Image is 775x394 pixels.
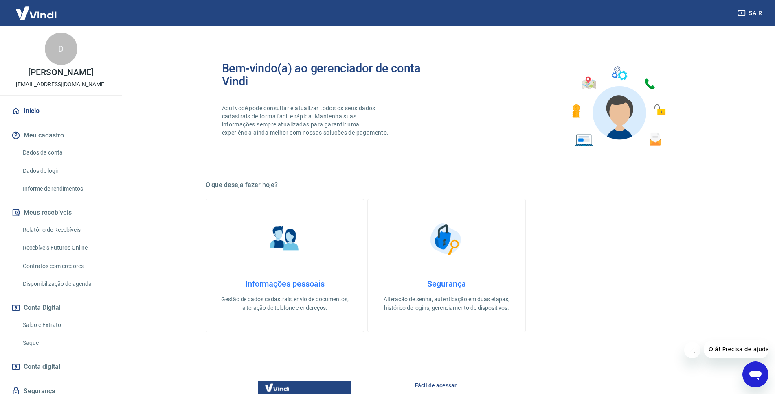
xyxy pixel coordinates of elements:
h6: Fácil de acessar [415,381,668,390]
a: SegurançaSegurançaAlteração de senha, autenticação em duas etapas, histórico de logins, gerenciam... [367,199,526,332]
button: Meus recebíveis [10,204,112,222]
h4: Informações pessoais [219,279,351,289]
h5: O que deseja fazer hoje? [206,181,688,189]
h4: Segurança [381,279,512,289]
a: Informações pessoaisInformações pessoaisGestão de dados cadastrais, envio de documentos, alteraçã... [206,199,364,332]
p: [EMAIL_ADDRESS][DOMAIN_NAME] [16,80,106,89]
button: Conta Digital [10,299,112,317]
a: Disponibilização de agenda [20,276,112,292]
span: Conta digital [24,361,60,372]
img: Informações pessoais [264,219,305,259]
button: Sair [736,6,765,21]
p: [PERSON_NAME] [28,68,93,77]
div: D [45,33,77,65]
a: Informe de rendimentos [20,181,112,197]
button: Meu cadastro [10,126,112,144]
iframe: Botão para abrir a janela de mensagens [742,361,768,387]
a: Início [10,102,112,120]
span: Olá! Precisa de ajuda? [5,6,68,12]
img: Imagem de um avatar masculino com diversos icones exemplificando as funcionalidades do gerenciado... [565,62,672,152]
p: Aqui você pode consultar e atualizar todos os seus dados cadastrais de forma fácil e rápida. Mant... [222,104,391,137]
a: Dados da conta [20,144,112,161]
a: Dados de login [20,163,112,179]
h2: Bem-vindo(a) ao gerenciador de conta Vindi [222,62,447,88]
a: Conta digital [10,358,112,376]
iframe: Fechar mensagem [684,342,700,358]
a: Recebíveis Futuros Online [20,239,112,256]
a: Saque [20,335,112,351]
a: Relatório de Recebíveis [20,222,112,238]
a: Saldo e Extrato [20,317,112,333]
a: Contratos com credores [20,258,112,274]
p: Gestão de dados cadastrais, envio de documentos, alteração de telefone e endereços. [219,295,351,312]
p: Alteração de senha, autenticação em duas etapas, histórico de logins, gerenciamento de dispositivos. [381,295,512,312]
img: Vindi [10,0,63,25]
img: Segurança [426,219,467,259]
iframe: Mensagem da empresa [704,340,768,358]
